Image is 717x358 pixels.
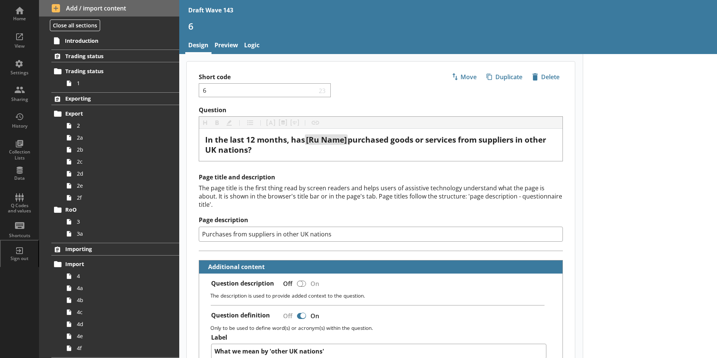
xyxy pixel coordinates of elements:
span: In the last 12 months, has [205,134,305,145]
a: Export [51,108,179,120]
a: 1 [63,77,179,89]
div: Q Codes and values [6,203,33,214]
span: 4a [77,284,160,292]
span: Import [65,260,157,268]
span: 3 [77,218,160,225]
span: Importing [65,245,157,253]
span: Duplicate [483,71,525,83]
div: Data [6,175,33,181]
a: RoO [51,204,179,216]
span: 4e [77,332,160,340]
span: Trading status [65,68,157,75]
button: Duplicate [483,71,526,83]
span: RoO [65,206,157,213]
a: 2a [63,132,179,144]
div: Off [277,277,295,290]
a: 3 [63,216,179,228]
div: Off [277,309,295,322]
span: 2f [77,194,160,201]
div: Settings [6,70,33,76]
div: Question [205,135,556,155]
a: 2b [63,144,179,156]
span: purchased goods or services from suppliers in other UK nations? [205,134,548,155]
a: Trading status [51,50,179,62]
span: 3a [77,230,160,237]
a: 2d [63,168,179,180]
div: Sharing [6,96,33,102]
span: 2c [77,158,160,165]
label: Short code [199,73,381,81]
a: Exporting [51,92,179,105]
label: Label [211,334,547,341]
div: The page title is the first thing read by screen readers and helps users of assistive technology ... [199,184,563,209]
a: 2c [63,156,179,168]
span: Move [448,71,480,83]
div: View [6,43,33,49]
button: Move [448,71,480,83]
button: Delete [529,71,563,83]
span: 1 [77,80,160,87]
a: Design [185,38,211,54]
a: Importing [51,243,179,256]
a: 4d [63,318,179,330]
div: History [6,123,33,129]
a: Trading status [51,65,179,77]
span: Delete [529,71,562,83]
span: [Ru Name] [306,134,347,145]
span: Export [65,110,157,117]
a: 4c [63,306,179,318]
li: RoO33a [55,204,179,240]
a: 4b [63,294,179,306]
a: 2e [63,180,179,192]
span: 2a [77,134,160,141]
p: Only to be used to define word(s) or acronym(s) within the question. [210,324,557,331]
li: Trading statusTrading status1 [39,50,179,89]
span: Trading status [65,53,157,60]
h2: Page title and description [199,173,563,181]
li: Export22a2b2c2d2e2f [55,108,179,204]
span: 4b [77,296,160,304]
button: Close all sections [50,20,100,31]
label: Question definition [211,311,270,319]
div: Sign out [6,256,33,262]
a: 4a [63,282,179,294]
div: Collection Lists [6,149,33,161]
span: Exporting [65,95,157,102]
span: 4f [77,344,160,352]
span: 23 [317,87,328,94]
h1: 6 [188,20,708,32]
a: 4 [63,270,179,282]
li: ImportingImport44a4b4c4d4e4f [39,243,179,354]
div: On [307,309,325,322]
div: Home [6,16,33,22]
a: Introduction [51,35,179,47]
a: 2 [63,120,179,132]
div: On [307,277,325,290]
span: 4c [77,308,160,316]
p: The description is used to provide added context to the question. [210,292,557,299]
label: Question description [211,280,274,287]
a: Import [51,258,179,270]
span: 4d [77,320,160,328]
div: Draft Wave 143 [188,6,233,14]
span: 2b [77,146,160,153]
span: 2e [77,182,160,189]
li: ExportingExport22a2b2c2d2e2fRoO33a [39,92,179,240]
span: 4 [77,272,160,280]
a: 4f [63,342,179,354]
span: 2 [77,122,160,129]
a: Logic [241,38,262,54]
a: 3a [63,228,179,240]
label: Question [199,106,563,114]
li: Import44a4b4c4d4e4f [55,258,179,354]
a: 4e [63,330,179,342]
button: Additional content [202,260,266,274]
span: 2d [77,170,160,177]
a: 2f [63,192,179,204]
div: Shortcuts [6,233,33,239]
span: Introduction [65,37,157,44]
li: Trading status1 [55,65,179,89]
a: Preview [211,38,241,54]
span: Add / import content [52,4,167,12]
label: Page description [199,216,563,224]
